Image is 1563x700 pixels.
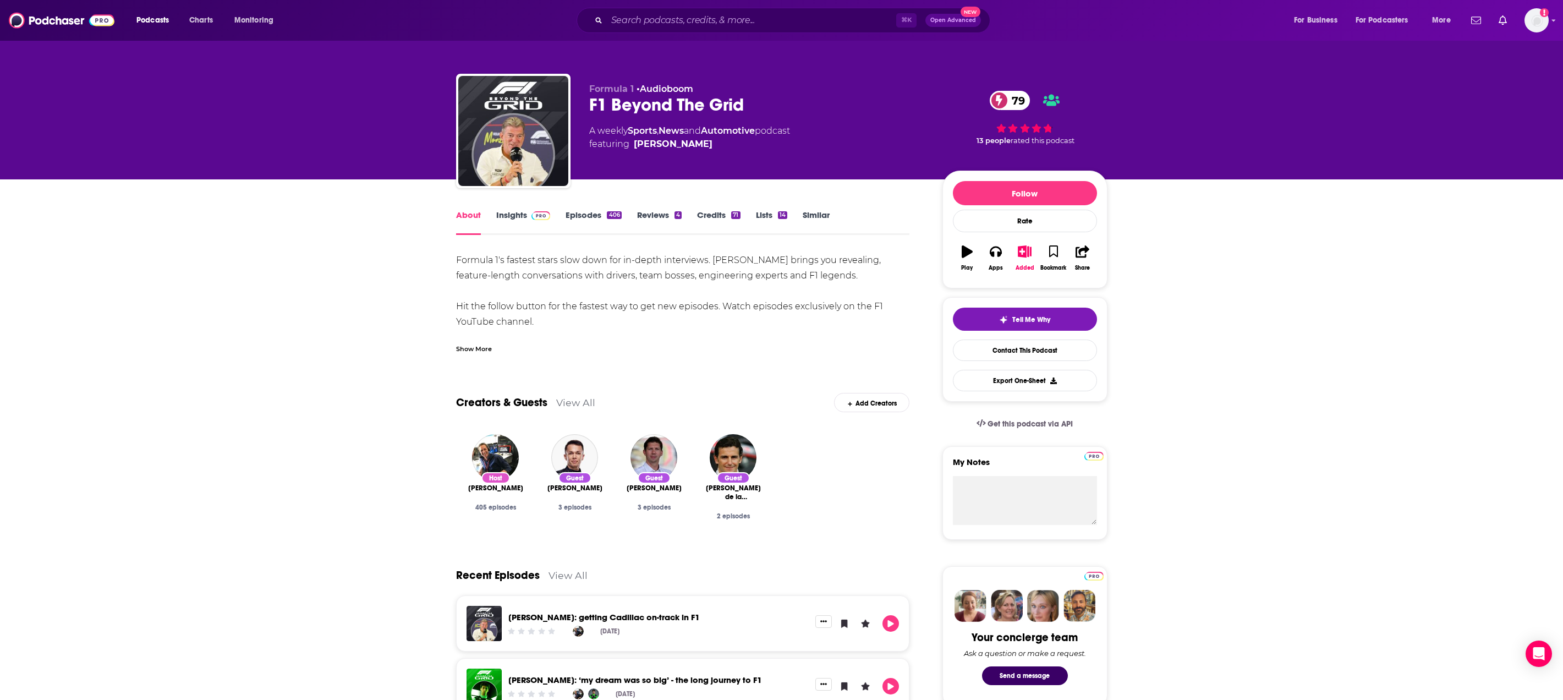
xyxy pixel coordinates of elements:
[1012,315,1050,324] span: Tell Me Why
[1039,238,1068,278] button: Bookmark
[930,18,976,23] span: Open Advanced
[531,211,551,220] img: Podchaser Pro
[496,210,551,235] a: InsightsPodchaser Pro
[882,615,899,632] button: Play
[1068,238,1096,278] button: Share
[234,13,273,28] span: Monitoring
[456,396,547,409] a: Creators & Guests
[1063,590,1095,622] img: Jon Profile
[657,125,659,136] span: ,
[990,91,1030,110] a: 79
[1524,8,1549,32] span: Logged in as edeason
[637,84,693,94] span: •
[1494,11,1511,30] a: Show notifications dropdown
[1424,12,1465,29] button: open menu
[989,265,1003,271] div: Apps
[991,590,1023,622] img: Barbara Profile
[468,484,523,493] a: Tom Clarkson
[544,504,606,511] div: 3 episodes
[815,615,832,627] button: Show More Button
[701,125,755,136] a: Automotive
[1526,641,1552,667] div: Open Intercom Messenger
[458,76,568,186] img: F1 Beyond The Grid
[588,688,599,699] img: Gabriel Bortoleto
[637,210,682,235] a: Reviews4
[1524,8,1549,32] img: User Profile
[834,393,909,412] div: Add Creators
[456,253,910,376] div: Formula 1's fastest stars slow down for in-depth interviews. [PERSON_NAME] brings you revealing, ...
[508,675,762,685] a: Gabriel Bortoleto: ‘my dream was so big’ - the long journey to F1
[189,13,213,28] span: Charts
[136,13,169,28] span: Podcasts
[9,10,114,31] a: Podchaser - Follow, Share and Rate Podcasts
[1524,8,1549,32] button: Show profile menu
[456,210,481,235] a: About
[964,649,1086,658] div: Ask a question or make a request.
[551,434,598,481] img: Alexander Albon
[955,590,986,622] img: Sydney Profile
[836,615,853,632] button: Bookmark Episode
[587,8,1001,33] div: Search podcasts, credits, & more...
[968,411,1082,437] a: Get this podcast via API
[756,210,787,235] a: Lists14
[1432,13,1451,28] span: More
[508,612,700,622] a: Graeme Lowdon: getting Cadillac on-track in F1
[1084,570,1104,581] a: Pro website
[717,472,750,484] div: Guest
[638,472,671,484] div: Guest
[953,308,1097,331] button: tell me why sparkleTell Me Why
[803,210,830,235] a: Similar
[468,484,523,493] span: [PERSON_NAME]
[942,84,1107,152] div: 79 13 peoplerated this podcast
[573,626,584,637] img: Tom Clarkson
[623,504,685,511] div: 3 episodes
[1016,265,1034,271] div: Added
[659,125,684,136] a: News
[607,12,896,29] input: Search podcasts, credits, & more...
[703,512,764,520] div: 2 episodes
[628,125,657,136] a: Sports
[467,606,502,641] img: Graeme Lowdon: getting Cadillac on-track in F1
[589,124,790,151] div: A weekly podcast
[1467,11,1485,30] a: Show notifications dropdown
[547,484,602,493] a: Alexander Albon
[549,570,588,581] a: View All
[1286,12,1351,29] button: open menu
[961,265,973,271] div: Play
[684,125,701,136] span: and
[1040,265,1066,271] div: Bookmark
[953,181,1097,205] button: Follow
[710,434,756,481] img: Pedro de la Rosa
[627,484,682,493] a: James Vowles
[481,472,510,484] div: Host
[1011,136,1074,145] span: rated this podcast
[731,211,740,219] div: 71
[465,504,527,511] div: 405 episodes
[961,7,980,17] span: New
[129,12,183,29] button: open menu
[1356,13,1408,28] span: For Podcasters
[703,484,764,501] span: [PERSON_NAME] de la [PERSON_NAME]
[506,690,556,698] div: Community Rating: 0 out of 5
[1348,12,1424,29] button: open menu
[573,688,584,699] a: Tom Clarkson
[896,13,917,28] span: ⌘ K
[697,210,740,235] a: Credits71
[472,434,519,481] a: Tom Clarkson
[882,678,899,694] button: Play
[1084,450,1104,461] a: Pro website
[999,315,1008,324] img: tell me why sparkle
[566,210,621,235] a: Episodes406
[616,690,635,698] div: [DATE]
[857,678,874,694] button: Leave a Rating
[556,397,595,408] a: View All
[977,136,1011,145] span: 13 people
[1084,452,1104,461] img: Podchaser Pro
[981,238,1010,278] button: Apps
[630,434,677,481] a: James Vowles
[953,238,981,278] button: Play
[1027,590,1059,622] img: Jules Profile
[703,484,764,501] a: Pedro de la Rosa
[953,457,1097,476] label: My Notes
